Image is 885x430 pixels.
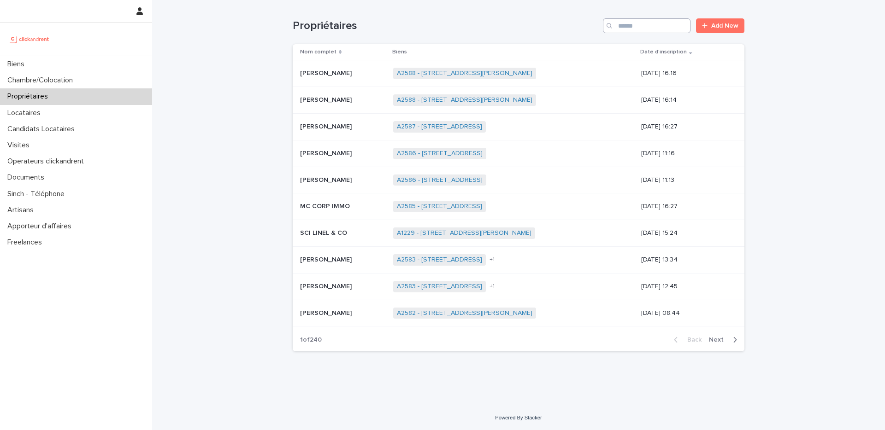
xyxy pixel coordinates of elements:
a: A2586 - [STREET_ADDRESS] [397,176,483,184]
p: Artisans [4,206,41,215]
p: Candidats Locataires [4,125,82,134]
a: A2583 - [STREET_ADDRESS] [397,256,482,264]
a: A2586 - [STREET_ADDRESS] [397,150,483,157]
a: A2585 - [STREET_ADDRESS] [397,203,482,210]
p: [DATE] 15:24 [641,229,730,237]
span: + 1 [490,284,495,289]
a: A1229 - [STREET_ADDRESS][PERSON_NAME] [397,229,531,237]
p: [DATE] 16:16 [641,70,730,77]
p: [DATE] 16:27 [641,203,730,210]
tr: [PERSON_NAME][PERSON_NAME] A2588 - [STREET_ADDRESS][PERSON_NAME] [DATE] 16:16 [293,60,744,87]
p: [DATE] 16:27 [641,123,730,131]
span: Add New [711,23,738,29]
p: Documents [4,173,52,182]
tr: SCI LINEL & COSCI LINEL & CO A1229 - [STREET_ADDRESS][PERSON_NAME] [DATE] 15:24 [293,220,744,247]
a: A2582 - [STREET_ADDRESS][PERSON_NAME] [397,309,532,317]
input: Search [603,18,690,33]
p: SCI LINEL & CO [300,227,349,237]
a: A2587 - [STREET_ADDRESS] [397,123,482,131]
p: Propriétaires [4,92,55,101]
p: Biens [4,60,32,69]
p: [PERSON_NAME] [300,94,354,104]
p: Sinch - Téléphone [4,190,72,198]
button: Back [667,336,705,344]
p: [DATE] 12:45 [641,283,730,291]
p: Biens [392,47,407,57]
span: Next [709,337,729,343]
a: Powered By Stacker [495,415,542,420]
p: [PERSON_NAME] [300,308,354,317]
span: + 1 [490,257,495,262]
a: A2583 - [STREET_ADDRESS] [397,283,482,291]
p: Locataires [4,109,48,117]
p: 1 of 240 [293,329,329,351]
tr: [PERSON_NAME][PERSON_NAME] A2582 - [STREET_ADDRESS][PERSON_NAME] [DATE] 08:44 [293,300,744,326]
tr: [PERSON_NAME][PERSON_NAME] A2583 - [STREET_ADDRESS] +1[DATE] 12:45 [293,273,744,300]
a: A2588 - [STREET_ADDRESS][PERSON_NAME] [397,96,532,104]
p: MC CORP IMMO [300,201,352,210]
p: Apporteur d'affaires [4,222,79,231]
p: [DATE] 11:16 [641,150,730,157]
p: [PERSON_NAME] [300,174,354,184]
span: Back [682,337,702,343]
p: Operateurs clickandrent [4,157,91,166]
h1: Propriétaires [293,19,599,33]
p: [DATE] 16:14 [641,96,730,104]
button: Next [705,336,744,344]
tr: [PERSON_NAME][PERSON_NAME] A2583 - [STREET_ADDRESS] +1[DATE] 13:34 [293,246,744,273]
tr: [PERSON_NAME][PERSON_NAME] A2588 - [STREET_ADDRESS][PERSON_NAME] [DATE] 16:14 [293,87,744,114]
p: Freelances [4,238,49,247]
tr: [PERSON_NAME][PERSON_NAME] A2586 - [STREET_ADDRESS] [DATE] 11:13 [293,167,744,193]
a: Add New [696,18,744,33]
tr: [PERSON_NAME][PERSON_NAME] A2586 - [STREET_ADDRESS] [DATE] 11:16 [293,140,744,167]
a: A2588 - [STREET_ADDRESS][PERSON_NAME] [397,70,532,77]
tr: [PERSON_NAME][PERSON_NAME] A2587 - [STREET_ADDRESS] [DATE] 16:27 [293,113,744,140]
p: [PERSON_NAME] [300,281,354,291]
p: Visites [4,141,37,150]
p: [DATE] 11:13 [641,176,730,184]
p: [PERSON_NAME] [300,121,354,131]
tr: MC CORP IMMOMC CORP IMMO A2585 - [STREET_ADDRESS] [DATE] 16:27 [293,193,744,220]
p: Date d'inscription [640,47,687,57]
p: [PERSON_NAME] [300,254,354,264]
img: UCB0brd3T0yccxBKYDjQ [7,30,52,48]
p: [PERSON_NAME] [300,148,354,157]
p: Chambre/Colocation [4,76,80,85]
p: [PERSON_NAME] [300,68,354,77]
p: Nom complet [300,47,336,57]
p: [DATE] 08:44 [641,309,730,317]
p: [DATE] 13:34 [641,256,730,264]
